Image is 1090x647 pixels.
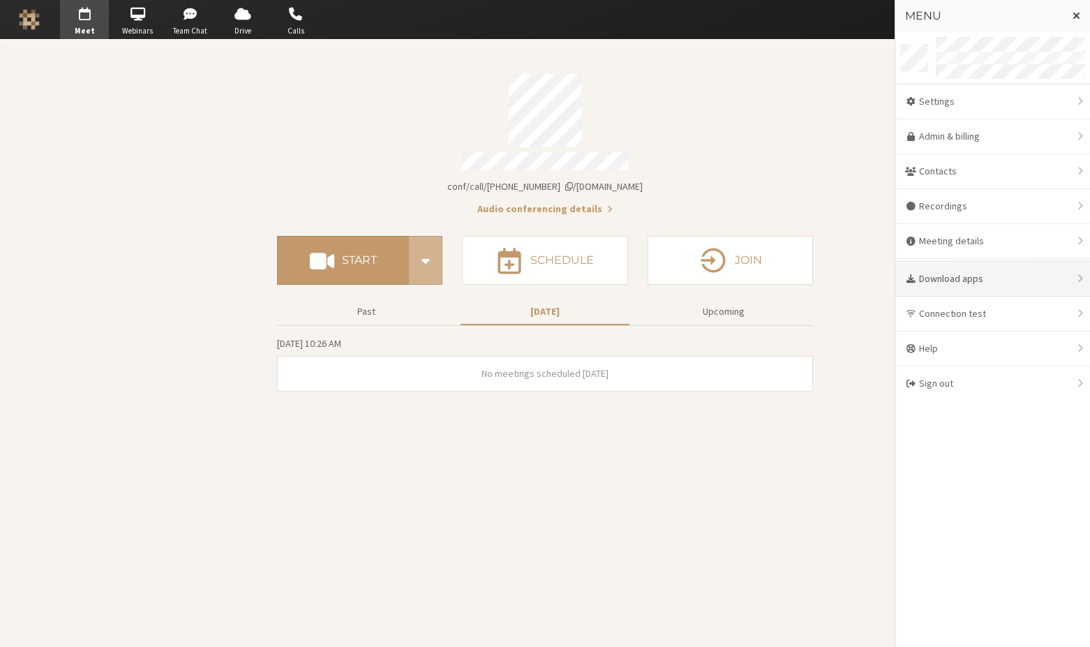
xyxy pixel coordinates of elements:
[735,255,762,266] h4: Join
[1055,611,1080,637] iframe: Chat
[477,202,613,216] button: Audio conferencing details
[462,236,627,285] button: Schedule
[895,119,1090,154] a: Admin & billing
[19,9,40,30] img: Iotum
[282,299,451,324] button: Past
[60,25,109,37] span: Meet
[895,224,1090,259] div: Meeting details
[342,255,377,266] h4: Start
[461,299,629,324] button: [DATE]
[447,179,643,194] button: Copy my meeting room linkCopy my meeting room link
[447,180,643,193] span: Copy my meeting room link
[895,262,1090,297] div: Download apps
[895,332,1090,366] div: Help
[277,236,409,285] button: Start
[895,154,1090,189] div: Contacts
[648,236,813,285] button: Join
[277,336,813,392] section: Today's Meetings
[409,236,442,285] div: Start conference options
[905,10,1061,22] h3: Menu
[218,25,267,37] span: Drive
[895,297,1090,332] div: Connection test
[530,255,594,266] h4: Schedule
[895,189,1090,224] div: Recordings
[895,366,1090,401] div: Sign out
[271,25,320,37] span: Calls
[277,64,813,216] section: Account details
[277,337,341,350] span: [DATE] 10:26 AM
[166,25,215,37] span: Team Chat
[895,84,1090,119] div: Settings
[481,367,609,380] span: No meetings scheduled [DATE]
[639,299,808,324] button: Upcoming
[113,25,162,37] span: Webinars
